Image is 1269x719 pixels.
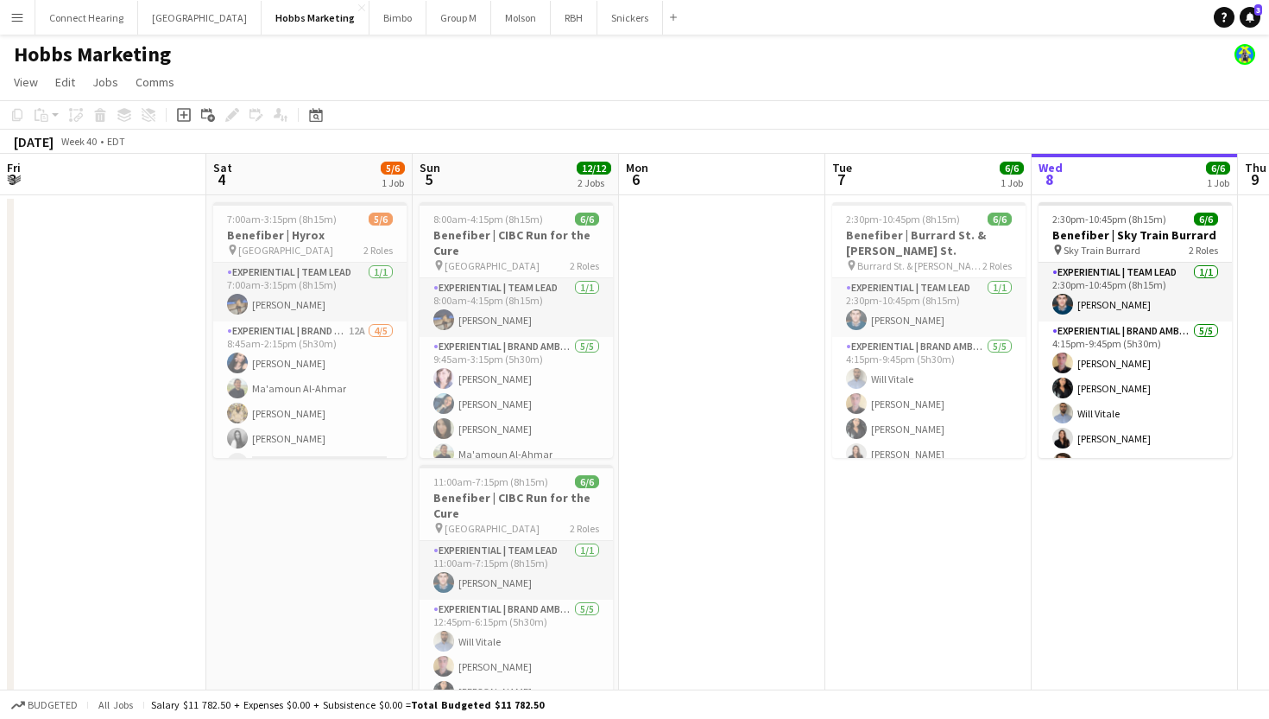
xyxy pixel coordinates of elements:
span: 2 Roles [1189,244,1218,257]
span: 3 [1254,4,1262,16]
div: EDT [107,135,125,148]
app-user-avatar: Jamie Wong [1234,44,1255,65]
span: 3 [4,169,21,189]
button: Group M [426,1,491,35]
span: 11:00am-7:15pm (8h15m) [433,475,548,488]
span: Comms [136,74,174,90]
app-card-role: Experiential | Team Lead1/18:00am-4:15pm (8h15m)[PERSON_NAME] [420,278,613,337]
button: Bimbo [369,1,426,35]
span: Budgeted [28,699,78,711]
span: 6/6 [988,213,1012,226]
div: 1 Job [1001,176,1023,189]
app-job-card: 8:00am-4:15pm (8h15m)6/6Benefiber | CIBC Run for the Cure [GEOGRAPHIC_DATA]2 RolesExperiential | ... [420,202,613,458]
span: 6/6 [575,475,599,488]
app-card-role: Experiential | Team Lead1/111:00am-7:15pm (8h15m)[PERSON_NAME] [420,541,613,600]
span: All jobs [95,698,136,711]
span: 7 [830,169,852,189]
button: Snickers [597,1,663,35]
div: 2 Jobs [578,176,610,189]
span: [GEOGRAPHIC_DATA] [238,244,333,257]
span: Burrard St. & [PERSON_NAME] St. [857,259,982,272]
span: 6/6 [575,213,599,226]
app-card-role: Experiential | Brand Ambassador5/59:45am-3:15pm (5h30m)[PERSON_NAME][PERSON_NAME][PERSON_NAME]Ma'... [420,337,613,496]
app-job-card: 2:30pm-10:45pm (8h15m)6/6Benefiber | Burrard St. & [PERSON_NAME] St. Burrard St. & [PERSON_NAME] ... [832,202,1026,458]
span: 2 Roles [363,244,393,257]
span: 2:30pm-10:45pm (8h15m) [1052,213,1166,226]
app-job-card: 7:00am-3:15pm (8h15m)5/6Benefiber | Hyrox [GEOGRAPHIC_DATA]2 RolesExperiential | Team Lead1/17:00... [213,202,407,458]
div: [DATE] [14,133,54,150]
button: [GEOGRAPHIC_DATA] [138,1,262,35]
a: View [7,71,45,93]
span: Wed [1039,160,1063,175]
h3: Benefiber | Sky Train Burrard [1039,227,1232,243]
app-card-role: Experiential | Brand Ambassador5/54:15pm-9:45pm (5h30m)Will Vitale[PERSON_NAME][PERSON_NAME][PERS... [832,337,1026,496]
h1: Hobbs Marketing [14,41,171,67]
span: 5/6 [369,213,393,226]
span: 6 [623,169,648,189]
span: 12/12 [577,162,611,175]
span: 8:00am-4:15pm (8h15m) [433,213,543,226]
span: 5/6 [381,162,405,175]
span: [GEOGRAPHIC_DATA] [445,259,540,272]
span: Sun [420,160,440,175]
span: Fri [7,160,21,175]
span: Sky Train Burrard [1064,244,1140,257]
span: Sat [213,160,232,175]
span: 6/6 [1194,213,1218,226]
span: 2 Roles [570,259,599,272]
span: View [14,74,38,90]
h3: Benefiber | Burrard St. & [PERSON_NAME] St. [832,227,1026,258]
span: Week 40 [57,135,100,148]
span: Thu [1245,160,1266,175]
div: 1 Job [1207,176,1229,189]
span: Tue [832,160,852,175]
a: Jobs [85,71,125,93]
span: [GEOGRAPHIC_DATA] [445,522,540,535]
button: Hobbs Marketing [262,1,369,35]
span: Jobs [92,74,118,90]
span: 9 [1242,169,1266,189]
button: Budgeted [9,696,80,715]
span: 5 [417,169,440,189]
span: Edit [55,74,75,90]
span: 2:30pm-10:45pm (8h15m) [846,213,960,226]
app-card-role: Experiential | Team Lead1/12:30pm-10:45pm (8h15m)[PERSON_NAME] [832,278,1026,337]
app-card-role: Experiential | Team Lead1/17:00am-3:15pm (8h15m)[PERSON_NAME] [213,263,407,321]
app-job-card: 2:30pm-10:45pm (8h15m)6/6Benefiber | Sky Train Burrard Sky Train Burrard2 RolesExperiential | Tea... [1039,202,1232,458]
a: Comms [129,71,181,93]
span: Mon [626,160,648,175]
span: 6/6 [1000,162,1024,175]
h3: Benefiber | Hyrox [213,227,407,243]
a: 3 [1240,7,1260,28]
span: 2 Roles [570,522,599,535]
a: Edit [48,71,82,93]
app-card-role: Experiential | Brand Ambassador12A4/58:45am-2:15pm (5h30m)[PERSON_NAME]Ma'amoun Al-Ahmar[PERSON_N... [213,321,407,480]
span: 4 [211,169,232,189]
span: 6/6 [1206,162,1230,175]
button: RBH [551,1,597,35]
app-card-role: Experiential | Brand Ambassador5/54:15pm-9:45pm (5h30m)[PERSON_NAME][PERSON_NAME]Will Vitale[PERS... [1039,321,1232,480]
span: 7:00am-3:15pm (8h15m) [227,213,337,226]
span: 8 [1036,169,1063,189]
span: Total Budgeted $11 782.50 [411,698,544,711]
h3: Benefiber | CIBC Run for the Cure [420,227,613,258]
app-card-role: Experiential | Team Lead1/12:30pm-10:45pm (8h15m)[PERSON_NAME] [1039,263,1232,321]
button: Connect Hearing [35,1,138,35]
div: 1 Job [382,176,404,189]
div: Salary $11 782.50 + Expenses $0.00 + Subsistence $0.00 = [151,698,544,711]
h3: Benefiber | CIBC Run for the Cure [420,490,613,521]
span: 2 Roles [982,259,1012,272]
button: Molson [491,1,551,35]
